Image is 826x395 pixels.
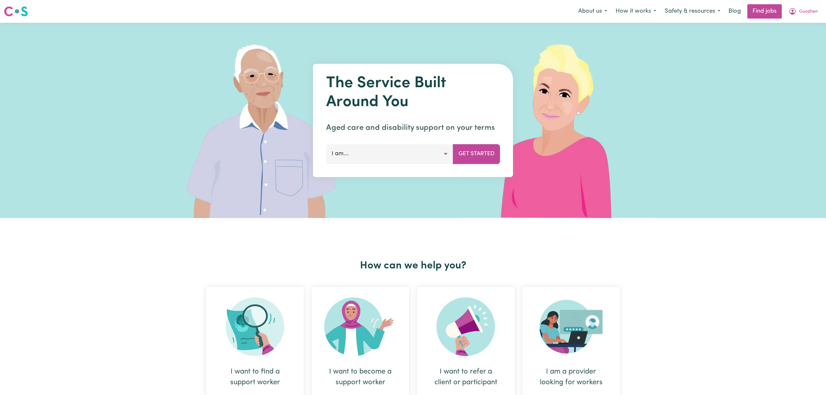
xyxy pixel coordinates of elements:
[4,4,28,19] a: Careseekers logo
[453,144,500,164] button: Get Started
[538,366,604,388] div: I am a provider looking for workers
[660,5,725,18] button: Safety & resources
[327,366,393,388] div: I want to become a support worker
[326,122,500,134] p: Aged care and disability support on your terms
[725,4,745,19] a: Blog
[202,260,624,272] h2: How can we help you?
[611,5,660,18] button: How it works
[784,5,822,18] button: My Account
[326,74,500,112] h1: The Service Built Around You
[222,366,288,388] div: I want to find a support worker
[436,297,495,356] img: Refer
[4,6,28,17] img: Careseekers logo
[433,366,499,388] div: I want to refer a client or participant
[574,5,611,18] button: About us
[226,297,284,356] img: Search
[326,144,453,164] button: I am...
[747,4,782,19] a: Find jobs
[799,8,818,15] span: Guozhen
[540,297,603,356] img: Provider
[324,297,396,356] img: Become Worker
